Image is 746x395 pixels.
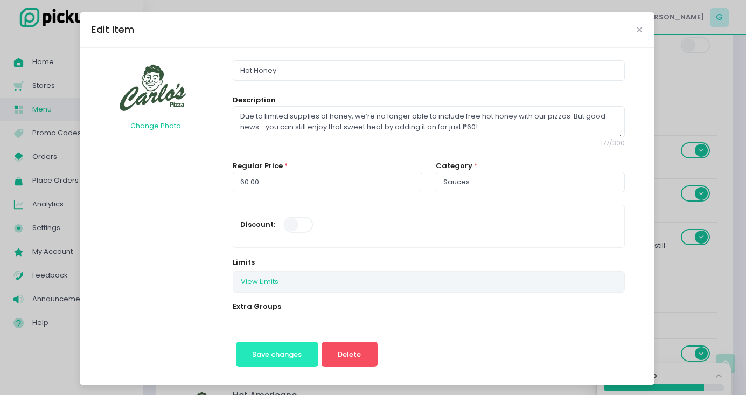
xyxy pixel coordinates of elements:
[252,349,302,359] span: Save changes
[436,161,472,171] label: Category
[240,219,275,230] label: Discount:
[436,172,625,192] input: Category
[236,342,318,368] button: Save changes
[233,301,281,312] label: Extra Groups
[115,60,196,115] img: Item Photo
[322,342,378,368] button: Delete
[338,349,361,359] span: Delete
[233,172,422,192] input: Regular Price
[233,161,283,171] label: Regular Price
[233,106,625,137] textarea: Due to limited supplies of honey, we’re no longer able to include free hot honey with our pizzas....
[233,139,625,149] span: 177 / 300
[92,23,134,37] div: Edit Item
[130,115,182,136] button: Change Photo
[233,95,276,106] label: Description
[233,257,255,268] label: Limits
[637,27,642,32] button: Close
[233,272,286,292] button: View Limits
